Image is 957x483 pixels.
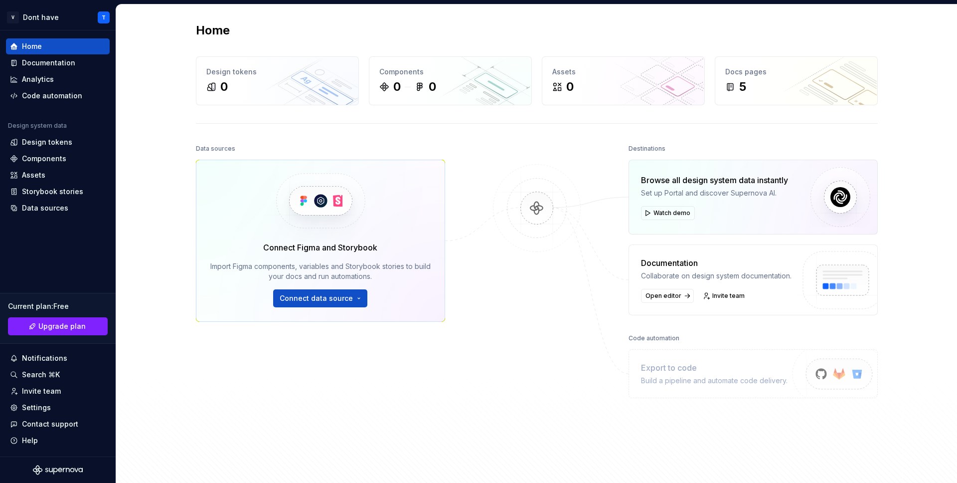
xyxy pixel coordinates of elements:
div: Notifications [22,353,67,363]
div: Import Figma components, variables and Storybook stories to build your docs and run automations. [210,261,431,281]
span: Open editor [645,292,681,300]
div: Docs pages [725,67,867,77]
div: Help [22,436,38,446]
a: Components00 [369,56,532,105]
div: Build a pipeline and automate code delivery. [641,376,788,386]
div: 0 [429,79,436,95]
a: Open editor [641,289,694,303]
div: Settings [22,403,51,413]
div: Connect Figma and Storybook [263,241,377,253]
a: Components [6,151,110,167]
div: Current plan : Free [8,301,108,311]
div: 5 [739,79,746,95]
a: Home [6,38,110,54]
a: Design tokens [6,134,110,150]
button: VDont haveT [2,6,114,28]
h2: Home [196,22,230,38]
div: T [102,13,106,21]
a: Code automation [6,88,110,104]
button: Connect data source [273,289,367,307]
div: Export to code [641,362,788,374]
div: Storybook stories [22,187,83,197]
button: Watch demo [641,206,695,220]
a: Invite team [6,383,110,399]
div: Home [22,41,42,51]
a: Data sources [6,200,110,216]
a: Documentation [6,55,110,71]
div: Design tokens [206,67,348,77]
svg: Supernova Logo [33,465,83,475]
div: Assets [552,67,694,77]
div: Invite team [22,386,61,396]
a: Storybook stories [6,184,110,200]
div: Set up Portal and discover Supernova AI. [641,188,788,198]
a: Assets0 [542,56,705,105]
a: Design tokens0 [196,56,359,105]
a: Upgrade plan [8,317,108,335]
div: Documentation [641,257,792,269]
div: Collaborate on design system documentation. [641,271,792,281]
div: Browse all design system data instantly [641,174,788,186]
div: Data sources [196,142,235,156]
a: Settings [6,400,110,416]
a: Assets [6,167,110,183]
a: Invite team [700,289,749,303]
button: Help [6,433,110,449]
span: Invite team [712,292,745,300]
button: Contact support [6,416,110,432]
div: Documentation [22,58,75,68]
div: 0 [566,79,574,95]
div: Search ⌘K [22,370,60,380]
div: Code automation [22,91,82,101]
div: Components [22,154,66,164]
div: Analytics [22,74,54,84]
button: Notifications [6,350,110,366]
div: Code automation [629,331,679,345]
div: Design system data [8,122,67,130]
div: Contact support [22,419,78,429]
span: Connect data source [280,293,353,303]
div: Components [379,67,521,77]
a: Docs pages5 [715,56,878,105]
button: Search ⌘K [6,367,110,383]
span: Upgrade plan [38,321,86,331]
div: Design tokens [22,137,72,147]
div: 0 [220,79,228,95]
span: Watch demo [653,209,690,217]
a: Analytics [6,71,110,87]
div: Dont have [23,12,59,22]
div: V [7,11,19,23]
div: Data sources [22,203,68,213]
div: 0 [393,79,401,95]
div: Assets [22,170,45,180]
div: Destinations [629,142,665,156]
